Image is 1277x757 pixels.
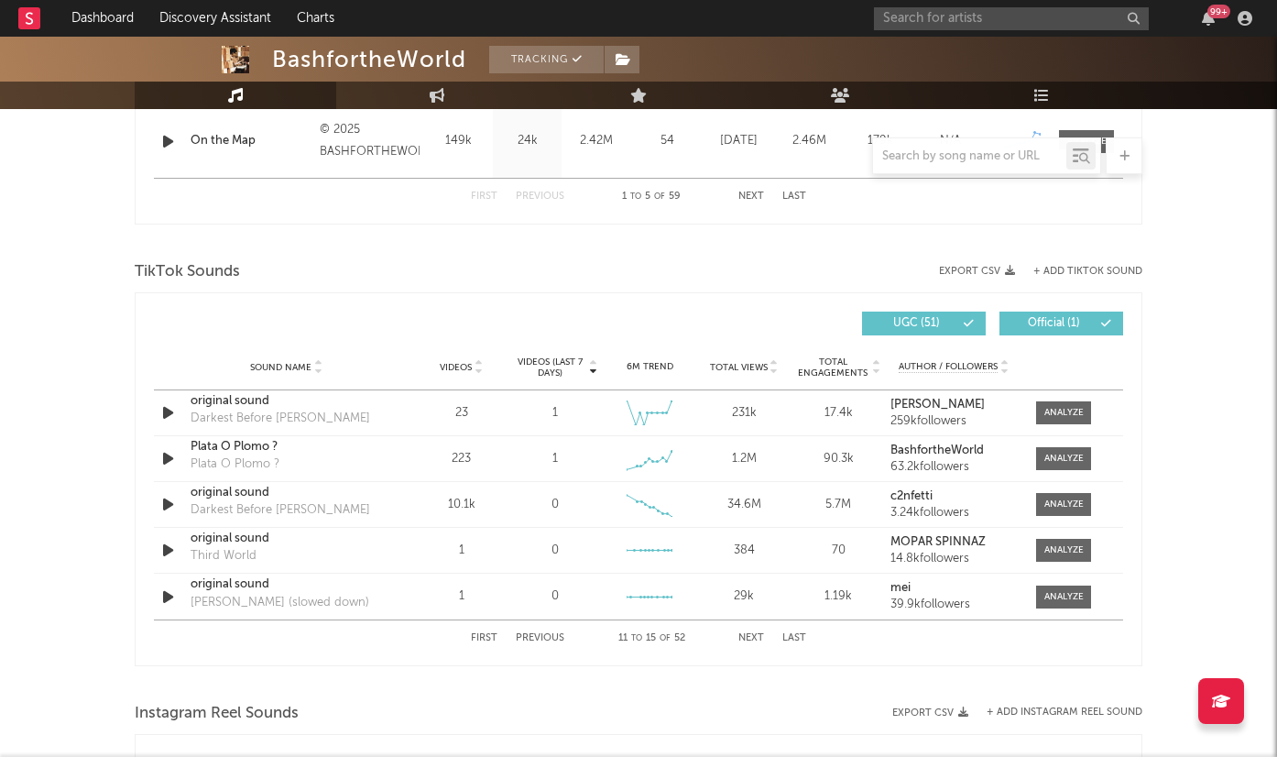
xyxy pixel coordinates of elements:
span: Total Views [710,362,768,373]
a: original sound [191,392,382,411]
a: [PERSON_NAME] [890,399,1018,411]
div: 0 [551,496,559,514]
button: UGC(51) [862,312,986,335]
button: Official(1) [999,312,1123,335]
button: Last [782,192,806,202]
button: + Add Instagram Reel Sound [987,708,1142,718]
a: MOPAR SPINNAZ [890,536,1018,549]
span: Videos (last 7 days) [513,357,587,378]
div: 34.6M [702,496,787,514]
div: Third World [191,547,256,565]
div: 24k [497,132,557,150]
span: of [654,192,665,201]
button: Previous [516,633,564,643]
a: BashfortheWorld [890,444,1018,457]
div: 1.2M [702,450,787,468]
button: 99+ [1202,11,1215,26]
div: 0 [551,587,559,606]
button: Next [738,192,764,202]
button: Export CSV [939,266,1015,277]
span: of [660,634,671,642]
span: Sound Name [250,362,311,373]
button: + Add TikTok Sound [1015,267,1142,277]
button: Previous [516,192,564,202]
button: Tracking [489,46,604,73]
div: [PERSON_NAME] (slowed down) [191,594,369,612]
button: Export CSV [892,708,968,719]
a: c2nfetti [890,490,1018,503]
a: mei [890,582,1018,595]
div: 2.46M [779,132,840,150]
div: 3.24k followers [890,507,1018,520]
div: 384 [702,542,787,560]
div: 149k [429,132,488,150]
button: Next [738,633,764,643]
div: 5.7M [796,496,881,514]
div: 0 [551,542,559,560]
div: BashfortheWorld [272,46,466,73]
div: 10.1k [419,496,504,514]
div: 1 [552,450,558,468]
a: Plata O Plomo ? [191,438,382,456]
strong: mei [890,582,911,594]
div: © 2025 BASHFORTHEWORLDLLC [320,119,420,163]
strong: [PERSON_NAME] [890,399,985,411]
button: Last [782,633,806,643]
div: 1 [419,542,504,560]
span: UGC ( 51 ) [874,318,958,329]
div: 259k followers [890,415,1018,428]
div: Darkest Before [PERSON_NAME] [191,501,370,520]
button: First [471,633,497,643]
span: to [630,192,641,201]
button: First [471,192,497,202]
button: + Add TikTok Sound [1033,267,1142,277]
div: 14.8k followers [890,553,1018,565]
div: 70 [796,542,881,560]
div: 223 [419,450,504,468]
a: original sound [191,530,382,548]
a: original sound [191,484,382,502]
span: Instagram Reel Sounds [135,703,299,725]
div: + Add Instagram Reel Sound [968,708,1142,718]
input: Search for artists [874,7,1149,30]
a: original sound [191,576,382,594]
span: to [631,634,642,642]
span: Author / Followers [899,361,998,373]
div: 1.19k [796,587,881,606]
div: 11 15 52 [601,628,702,650]
div: Plata O Plomo ? [191,455,279,474]
div: 90.3k [796,450,881,468]
div: 39.9k followers [890,598,1018,611]
strong: c2nfetti [890,490,933,502]
div: 17.4k [796,404,881,422]
div: 29k [702,587,787,606]
span: Total Engagements [796,357,870,378]
div: 23 [419,404,504,422]
div: 179k [849,132,911,150]
div: Darkest Before [PERSON_NAME] [191,410,370,428]
div: [DATE] [708,132,769,150]
div: 6M Trend [607,360,693,374]
a: On the Map [191,132,311,150]
strong: BashfortheWorld [890,444,984,456]
div: 1 5 59 [601,186,702,208]
input: Search by song name or URL [873,149,1066,164]
div: 1 [552,404,558,422]
div: 63.2k followers [890,461,1018,474]
div: 1 [419,587,504,606]
strong: MOPAR SPINNAZ [890,536,986,548]
div: N/A [920,132,981,150]
span: Official ( 1 ) [1011,318,1096,329]
span: Videos [440,362,472,373]
span: TikTok Sounds [135,261,240,283]
div: 2.42M [566,132,626,150]
div: 99 + [1207,5,1230,18]
div: 54 [635,132,699,150]
div: 231k [702,404,787,422]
